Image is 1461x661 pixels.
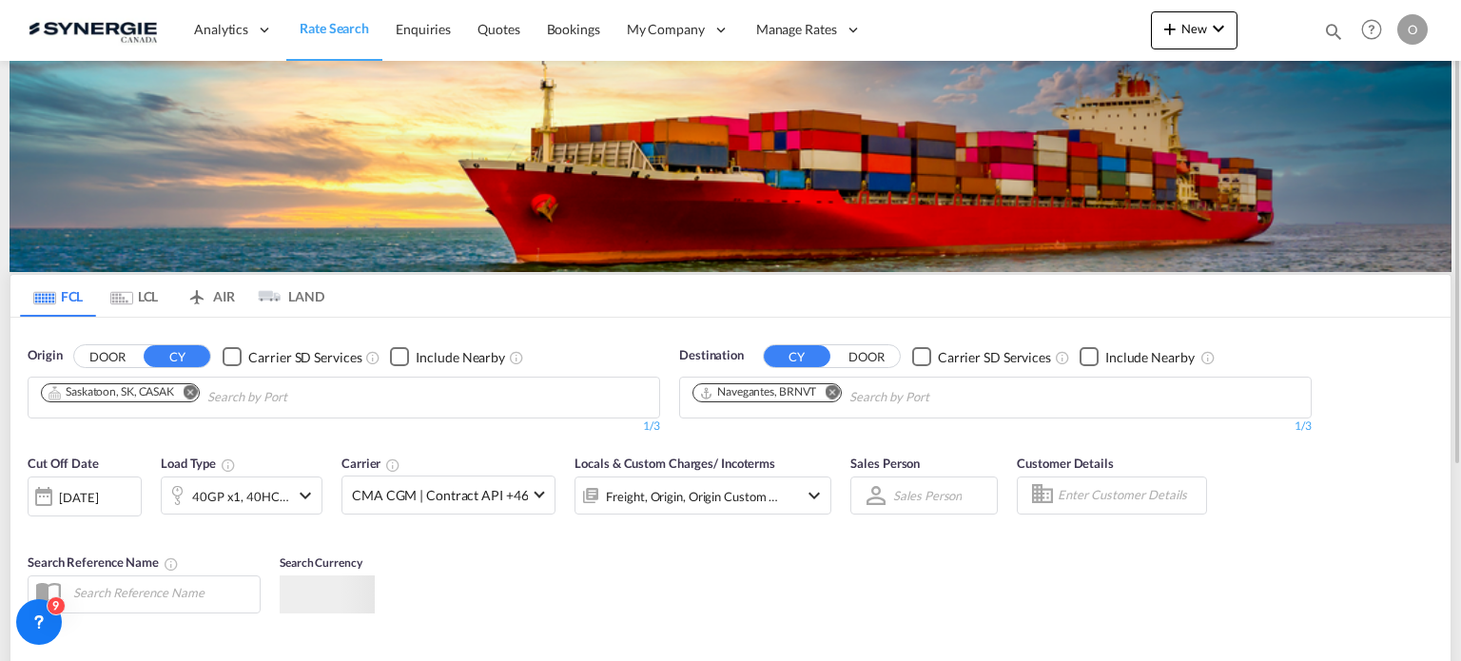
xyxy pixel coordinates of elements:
[1151,11,1237,49] button: icon-plus 400-fgNewicon-chevron-down
[207,382,388,413] input: Chips input.
[38,378,396,413] md-chips-wrap: Chips container. Use arrow keys to select chips.
[756,20,837,39] span: Manage Rates
[477,21,519,37] span: Quotes
[1017,456,1113,471] span: Customer Details
[690,378,1038,413] md-chips-wrap: Chips container. Use arrow keys to select chips.
[1355,13,1397,48] div: Help
[509,350,524,365] md-icon: Unchecked: Ignores neighbouring ports when fetching rates.Checked : Includes neighbouring ports w...
[280,555,362,570] span: Search Currency
[29,9,157,51] img: 1f56c880d42311ef80fc7dca854c8e59.png
[28,514,42,539] md-datepicker: Select
[144,345,210,367] button: CY
[221,457,236,473] md-icon: icon-information-outline
[74,346,141,368] button: DOOR
[59,489,98,506] div: [DATE]
[849,382,1030,413] input: Chips input.
[194,20,248,39] span: Analytics
[575,476,831,515] div: Freight Origin Origin Custom Destination Destination Custom Factory Stuffingicon-chevron-down
[161,456,236,471] span: Load Type
[627,20,705,39] span: My Company
[1055,350,1070,365] md-icon: Unchecked: Search for CY (Container Yard) services for all selected carriers.Checked : Search for...
[1080,346,1195,366] md-checkbox: Checkbox No Ink
[1397,14,1428,45] div: O
[294,484,317,507] md-icon: icon-chevron-down
[10,61,1451,272] img: LCL+%26+FCL+BACKGROUND.png
[20,275,96,317] md-tab-item: FCL
[192,483,289,510] div: 40GP x1 40HC x1
[416,348,505,367] div: Include Nearby
[365,350,380,365] md-icon: Unchecked: Search for CY (Container Yard) services for all selected carriers.Checked : Search for...
[606,483,779,510] div: Freight Origin Origin Custom Destination Destination Custom Factory Stuffing
[1355,13,1388,46] span: Help
[938,348,1051,367] div: Carrier SD Services
[28,418,660,435] div: 1/3
[48,384,178,400] div: Press delete to remove this chip.
[575,456,775,471] span: Locals & Custom Charges
[352,486,528,505] span: CMA CGM | Contract API +46
[679,346,744,365] span: Destination
[248,348,361,367] div: Carrier SD Services
[28,456,99,471] span: Cut Off Date
[833,346,900,368] button: DOOR
[390,346,505,366] md-checkbox: Checkbox No Ink
[20,275,324,317] md-pagination-wrapper: Use the left and right arrow keys to navigate between tabs
[699,384,816,400] div: Navegantes, BRNVT
[1058,481,1200,510] input: Enter Customer Details
[912,346,1051,366] md-checkbox: Checkbox No Ink
[679,418,1312,435] div: 1/3
[699,384,820,400] div: Press delete to remove this chip.
[1105,348,1195,367] div: Include Nearby
[28,346,62,365] span: Origin
[547,21,600,37] span: Bookings
[1323,21,1344,42] md-icon: icon-magnify
[248,275,324,317] md-tab-item: LAND
[28,554,179,570] span: Search Reference Name
[1207,17,1230,40] md-icon: icon-chevron-down
[764,345,830,367] button: CY
[812,384,841,403] button: Remove
[172,275,248,317] md-tab-item: AIR
[161,476,322,515] div: 40GP x1 40HC x1icon-chevron-down
[223,346,361,366] md-checkbox: Checkbox No Ink
[164,556,179,572] md-icon: Your search will be saved by the below given name
[1200,350,1216,365] md-icon: Unchecked: Ignores neighbouring ports when fetching rates.Checked : Includes neighbouring ports w...
[300,20,369,36] span: Rate Search
[28,476,142,516] div: [DATE]
[170,384,199,403] button: Remove
[96,275,172,317] md-tab-item: LCL
[1323,21,1344,49] div: icon-magnify
[385,457,400,473] md-icon: The selected Trucker/Carrierwill be displayed in the rate results If the rates are from another f...
[1159,21,1230,36] span: New
[185,285,208,300] md-icon: icon-airplane
[713,456,775,471] span: / Incoterms
[64,578,260,607] input: Search Reference Name
[891,481,964,509] md-select: Sales Person
[341,456,400,471] span: Carrier
[803,484,826,507] md-icon: icon-chevron-down
[48,384,174,400] div: Saskatoon, SK, CASAK
[1159,17,1181,40] md-icon: icon-plus 400-fg
[396,21,451,37] span: Enquiries
[850,456,920,471] span: Sales Person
